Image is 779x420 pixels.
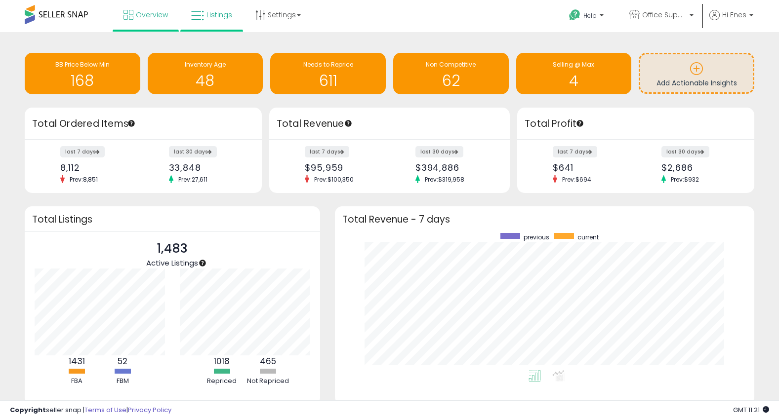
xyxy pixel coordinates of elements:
div: $95,959 [305,162,382,173]
span: Prev: 8,851 [65,175,103,184]
span: Prev: $100,350 [309,175,359,184]
a: Help [561,1,614,32]
div: $641 [553,162,628,173]
h1: 48 [153,73,258,89]
h3: Total Ordered Items [32,117,254,131]
strong: Copyright [10,405,46,415]
span: Prev: 27,611 [173,175,212,184]
div: Tooltip anchor [575,119,584,128]
h3: Total Listings [32,216,313,223]
label: last 30 days [415,146,463,157]
div: FBA [54,377,99,386]
h3: Total Profit [525,117,747,131]
span: Needs to Reprice [303,60,353,69]
a: Non Competitive 62 [393,53,509,94]
span: Prev: $319,958 [420,175,469,184]
span: Active Listings [146,258,198,268]
span: Overview [136,10,168,20]
div: seller snap | | [10,406,171,415]
a: Needs to Reprice 611 [270,53,386,94]
div: Repriced [200,377,244,386]
a: BB Price Below Min 168 [25,53,140,94]
span: current [577,233,599,241]
div: FBM [100,377,145,386]
span: Add Actionable Insights [656,78,737,88]
b: 1018 [214,355,230,367]
div: 8,112 [60,162,136,173]
div: Tooltip anchor [344,119,353,128]
label: last 30 days [661,146,709,157]
a: Privacy Policy [128,405,171,415]
div: Tooltip anchor [198,259,207,267]
h1: 4 [521,73,627,89]
span: Prev: $932 [666,175,704,184]
h1: 611 [275,73,381,89]
span: Selling @ Max [553,60,594,69]
span: previous [524,233,549,241]
h3: Total Revenue [277,117,502,131]
a: Hi Enes [709,10,753,32]
div: Not Repriced [246,377,290,386]
b: 1431 [69,355,85,367]
div: $2,686 [661,162,737,173]
a: Inventory Age 48 [148,53,263,94]
span: Listings [206,10,232,20]
label: last 7 days [305,146,349,157]
div: Tooltip anchor [127,119,136,128]
span: Non Competitive [426,60,476,69]
a: Terms of Use [84,405,126,415]
div: 33,848 [169,162,245,173]
span: Prev: $694 [557,175,596,184]
span: Inventory Age [185,60,226,69]
label: last 7 days [60,146,105,157]
p: 1,483 [146,239,198,258]
a: Add Actionable Insights [640,54,753,92]
h3: Total Revenue - 7 days [342,216,747,223]
a: Selling @ Max 4 [516,53,632,94]
b: 465 [260,355,276,367]
label: last 7 days [553,146,597,157]
h1: 168 [30,73,135,89]
span: Office Suppliers [642,10,687,20]
span: Help [583,11,597,20]
label: last 30 days [169,146,217,157]
div: $394,886 [415,162,492,173]
h1: 62 [398,73,504,89]
span: BB Price Below Min [55,60,110,69]
span: 2025-08-11 11:21 GMT [733,405,769,415]
b: 52 [118,355,127,367]
span: Hi Enes [722,10,746,20]
i: Get Help [569,9,581,21]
